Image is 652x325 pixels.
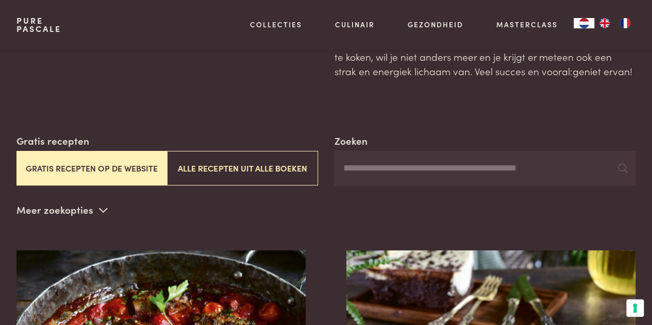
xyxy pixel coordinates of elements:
[16,133,89,148] label: Gratis recepten
[496,19,557,30] a: Masterclass
[574,18,636,28] aside: Language selected: Nederlands
[594,18,615,28] a: EN
[16,202,108,218] p: Meer zoekopties
[408,19,463,30] a: Gezondheid
[574,18,594,28] div: Language
[16,16,61,33] a: PurePascale
[615,18,636,28] a: FR
[250,19,302,30] a: Collecties
[334,133,367,148] label: Zoeken
[574,18,594,28] a: NL
[167,151,317,185] button: Alle recepten uit alle boeken
[594,18,636,28] ul: Language list
[335,19,375,30] a: Culinair
[626,299,644,317] button: Uw voorkeuren voor toestemming voor trackingtechnologieën
[16,151,167,185] button: Gratis recepten op de website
